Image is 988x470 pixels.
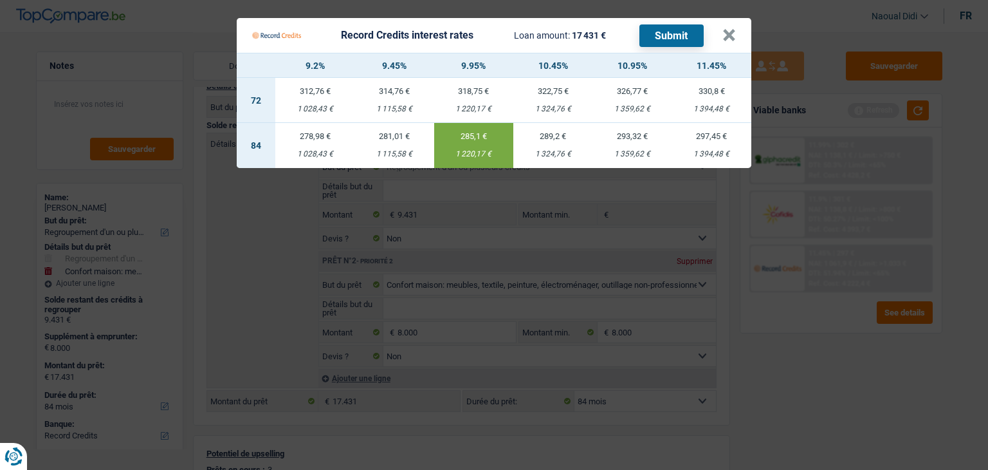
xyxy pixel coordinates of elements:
[434,132,513,140] div: 285,1 €
[592,132,672,140] div: 293,32 €
[354,87,434,95] div: 314,76 €
[592,105,672,113] div: 1 359,62 €
[672,53,751,78] th: 11.45%
[672,87,751,95] div: 330,8 €
[275,105,354,113] div: 1 028,43 €
[434,87,513,95] div: 318,75 €
[354,132,434,140] div: 281,01 €
[513,150,592,158] div: 1 324,76 €
[237,78,275,123] td: 72
[237,123,275,168] td: 84
[341,30,473,41] div: Record Credits interest rates
[514,30,570,41] span: Loan amount:
[672,105,751,113] div: 1 394,48 €
[252,23,301,48] img: Record Credits
[513,132,592,140] div: 289,2 €
[592,53,672,78] th: 10.95%
[672,150,751,158] div: 1 394,48 €
[513,105,592,113] div: 1 324,76 €
[275,132,354,140] div: 278,98 €
[275,87,354,95] div: 312,76 €
[513,87,592,95] div: 322,75 €
[592,150,672,158] div: 1 359,62 €
[572,30,606,41] span: 17 431 €
[275,150,354,158] div: 1 028,43 €
[354,150,434,158] div: 1 115,58 €
[434,105,513,113] div: 1 220,17 €
[672,132,751,140] div: 297,45 €
[434,150,513,158] div: 1 220,17 €
[639,24,704,47] button: Submit
[513,53,592,78] th: 10.45%
[722,29,736,42] button: ×
[275,53,354,78] th: 9.2%
[592,87,672,95] div: 326,77 €
[354,105,434,113] div: 1 115,58 €
[354,53,434,78] th: 9.45%
[434,53,513,78] th: 9.95%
